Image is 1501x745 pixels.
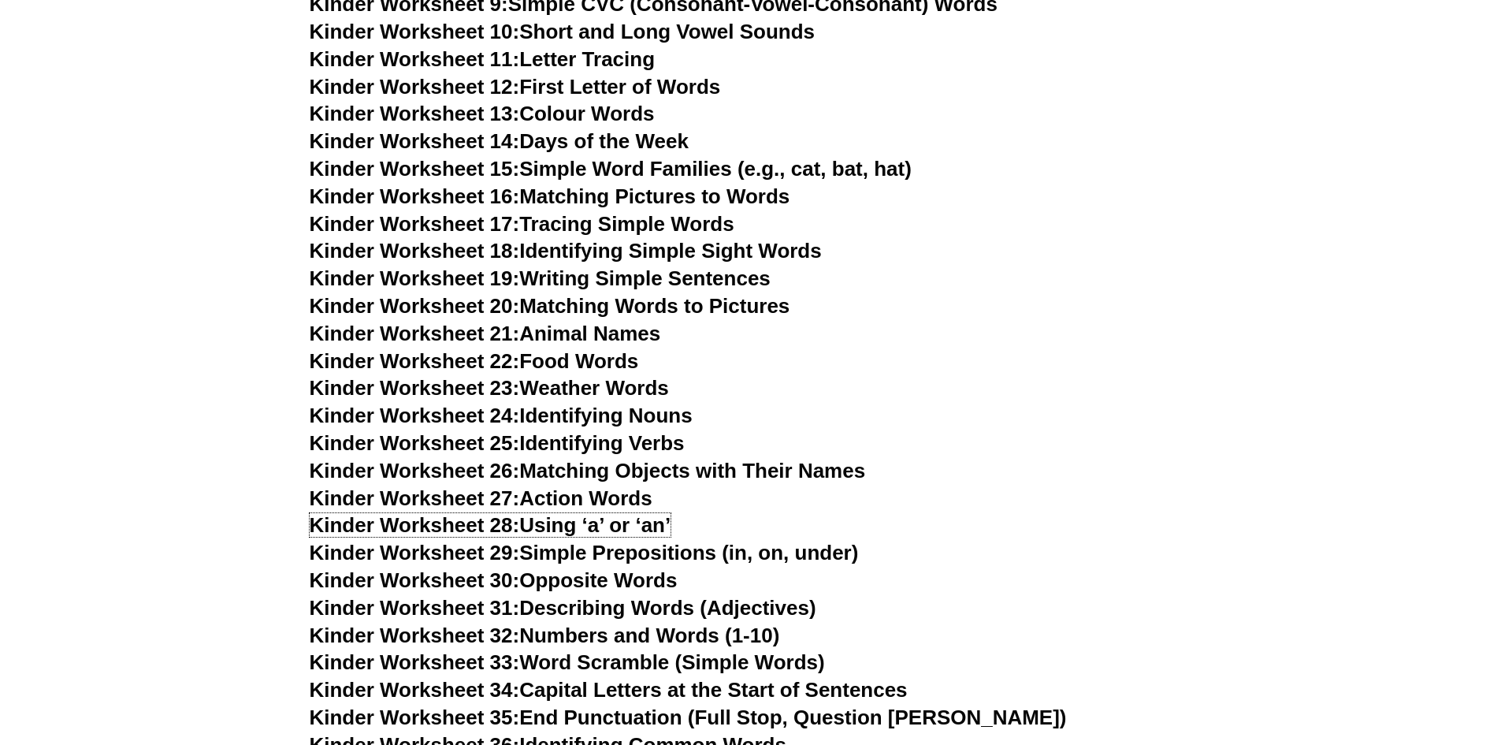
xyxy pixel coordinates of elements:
span: Kinder Worksheet 17: [310,212,520,236]
span: Kinder Worksheet 26: [310,459,520,482]
span: Kinder Worksheet 33: [310,650,520,674]
a: Kinder Worksheet 14:Days of the Week [310,129,689,153]
span: Kinder Worksheet 25: [310,431,520,455]
a: Kinder Worksheet 21:Animal Names [310,322,661,345]
a: Kinder Worksheet 32:Numbers and Words (1-10) [310,624,780,647]
a: Kinder Worksheet 23:Weather Words [310,376,669,400]
span: Kinder Worksheet 24: [310,404,520,427]
a: Kinder Worksheet 31:Describing Words (Adjectives) [310,596,816,620]
span: Kinder Worksheet 35: [310,706,520,729]
span: Kinder Worksheet 19: [310,266,520,290]
iframe: Chat Widget [1239,567,1501,745]
span: Kinder Worksheet 20: [310,294,520,318]
span: Kinder Worksheet 12: [310,75,520,99]
a: Kinder Worksheet 22:Food Words [310,349,639,373]
a: Kinder Worksheet 12:First Letter of Words [310,75,721,99]
span: Kinder Worksheet 27: [310,486,520,510]
a: Kinder Worksheet 29:Simple Prepositions (in, on, under) [310,541,859,564]
a: Kinder Worksheet 35:End Punctuation (Full Stop, Question [PERSON_NAME]) [310,706,1067,729]
a: Kinder Worksheet 25:Identifying Verbs [310,431,685,455]
a: Kinder Worksheet 11:Letter Tracing [310,47,656,71]
span: Kinder Worksheet 21: [310,322,520,345]
a: Kinder Worksheet 27:Action Words [310,486,652,510]
span: Kinder Worksheet 15: [310,157,520,181]
span: Kinder Worksheet 16: [310,184,520,208]
a: Kinder Worksheet 34:Capital Letters at the Start of Sentences [310,678,908,702]
span: Kinder Worksheet 10: [310,20,520,43]
a: Kinder Worksheet 19:Writing Simple Sentences [310,266,771,290]
a: Kinder Worksheet 33:Word Scramble (Simple Words) [310,650,825,674]
span: Kinder Worksheet 22: [310,349,520,373]
span: Kinder Worksheet 32: [310,624,520,647]
span: Kinder Worksheet 30: [310,568,520,592]
a: Kinder Worksheet 24:Identifying Nouns [310,404,693,427]
span: Kinder Worksheet 13: [310,102,520,125]
a: Kinder Worksheet 26:Matching Objects with Their Names [310,459,866,482]
a: Kinder Worksheet 17:Tracing Simple Words [310,212,734,236]
a: Kinder Worksheet 10:Short and Long Vowel Sounds [310,20,816,43]
a: Kinder Worksheet 28:Using ‘a’ or ‘an’ [310,513,671,537]
span: Kinder Worksheet 11: [310,47,520,71]
a: Kinder Worksheet 30:Opposite Words [310,568,678,592]
span: Kinder Worksheet 28: [310,513,520,537]
span: Kinder Worksheet 29: [310,541,520,564]
a: Kinder Worksheet 13:Colour Words [310,102,655,125]
a: Kinder Worksheet 18:Identifying Simple Sight Words [310,239,822,263]
a: Kinder Worksheet 20:Matching Words to Pictures [310,294,790,318]
a: Kinder Worksheet 15:Simple Word Families (e.g., cat, bat, hat) [310,157,912,181]
a: Kinder Worksheet 16:Matching Pictures to Words [310,184,790,208]
span: Kinder Worksheet 34: [310,678,520,702]
span: Kinder Worksheet 14: [310,129,520,153]
span: Kinder Worksheet 23: [310,376,520,400]
span: Kinder Worksheet 31: [310,596,520,620]
span: Kinder Worksheet 18: [310,239,520,263]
